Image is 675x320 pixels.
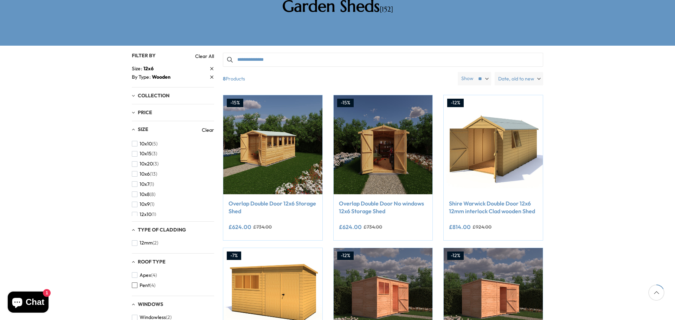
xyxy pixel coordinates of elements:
a: Clear [202,126,214,133]
span: Roof Type [138,259,166,265]
del: £924.00 [472,224,491,229]
label: Date, old to new [495,72,543,85]
button: 10x15 [132,149,157,159]
ins: £624.00 [229,224,251,230]
inbox-online-store-chat: Shopify online store chat [6,292,51,314]
span: Date, old to new [498,72,534,85]
button: 10x6 [132,169,157,179]
b: 8 [223,72,226,85]
div: -12% [447,99,464,107]
span: 10x6 [140,171,150,177]
button: 10x8 [132,189,155,200]
del: £734.00 [364,224,382,229]
span: Filter By [132,52,156,59]
del: £734.00 [253,224,272,229]
span: 10x10 [140,141,152,147]
div: -7% [227,252,241,260]
span: (1) [149,181,154,187]
span: [152] [380,5,393,14]
div: -12% [337,252,354,260]
input: Search products [223,53,543,67]
span: (4) [151,272,157,278]
span: Pent [140,282,150,288]
span: 12x10 [140,211,152,217]
button: Pent [132,280,155,290]
span: Products [220,72,455,85]
span: (4) [150,282,155,288]
button: 10x10 [132,139,157,149]
label: Show [461,75,474,82]
button: 12mm [132,238,158,248]
span: (1) [152,211,156,217]
a: Clear All [195,53,214,60]
span: 10x15 [140,151,152,157]
a: Overlap Double Door 12x6 Storage Shed [229,200,317,215]
span: By Type [132,73,152,81]
span: 10x8 [140,191,150,197]
button: 10x20 [132,159,159,169]
span: (3) [153,161,159,167]
a: Shire Warwick Double Door 12x6 12mm interlock Clad wooden Shed [449,200,538,215]
span: (8) [150,191,155,197]
div: -12% [447,252,464,260]
img: Shire Warwick Double Door 12x6 12mm interlock Clad wooden Shed - Best Shed [444,95,543,194]
span: Price [138,109,152,116]
span: Size [132,65,143,72]
span: 10x20 [140,161,153,167]
span: Size [138,126,148,132]
span: Windows [138,301,163,307]
span: (3) [152,151,157,157]
span: (1) [150,201,154,207]
span: (2) [153,240,158,246]
span: (13) [150,171,157,177]
span: 12x6 [143,65,154,72]
span: Wooden [152,74,171,80]
span: (5) [152,141,157,147]
span: 10x7 [140,181,149,187]
span: 10x9 [140,201,150,207]
a: Overlap Double Door No windows 12x6 Storage Shed [339,200,427,215]
span: Apex [140,272,151,278]
button: 12x10 [132,209,156,220]
ins: £814.00 [449,224,471,230]
button: 10x7 [132,179,154,189]
span: 12mm [140,240,153,246]
button: Apex [132,270,157,280]
span: Type of Cladding [138,227,186,233]
div: -15% [337,99,354,107]
ins: £624.00 [339,224,362,230]
button: 10x9 [132,199,154,209]
div: -15% [227,99,243,107]
span: Collection [138,92,169,99]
